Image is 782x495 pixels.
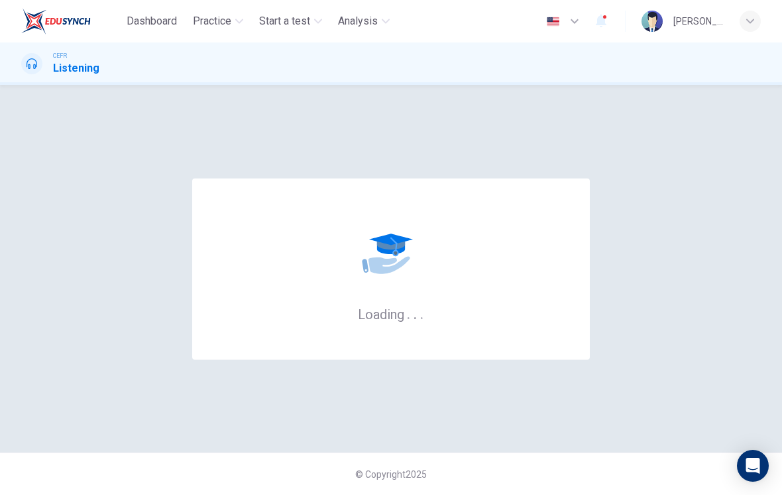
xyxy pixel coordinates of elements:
h6: . [419,302,424,324]
a: EduSynch logo [21,8,121,35]
div: Open Intercom Messenger [737,450,769,482]
button: Start a test [254,9,327,33]
span: © Copyright 2025 [355,469,427,480]
button: Analysis [333,9,395,33]
img: Profile picture [642,11,663,32]
h6: . [406,302,411,324]
img: EduSynch logo [21,8,91,35]
h1: Listening [53,60,99,76]
button: Dashboard [121,9,182,33]
span: Start a test [259,13,310,29]
span: Dashboard [127,13,177,29]
h6: . [413,302,418,324]
h6: Loading [358,305,424,322]
img: en [545,17,561,27]
div: [PERSON_NAME] [PERSON_NAME] [PERSON_NAME] [673,13,724,29]
span: Analysis [338,13,378,29]
span: CEFR [53,51,67,60]
span: Practice [193,13,231,29]
button: Practice [188,9,249,33]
